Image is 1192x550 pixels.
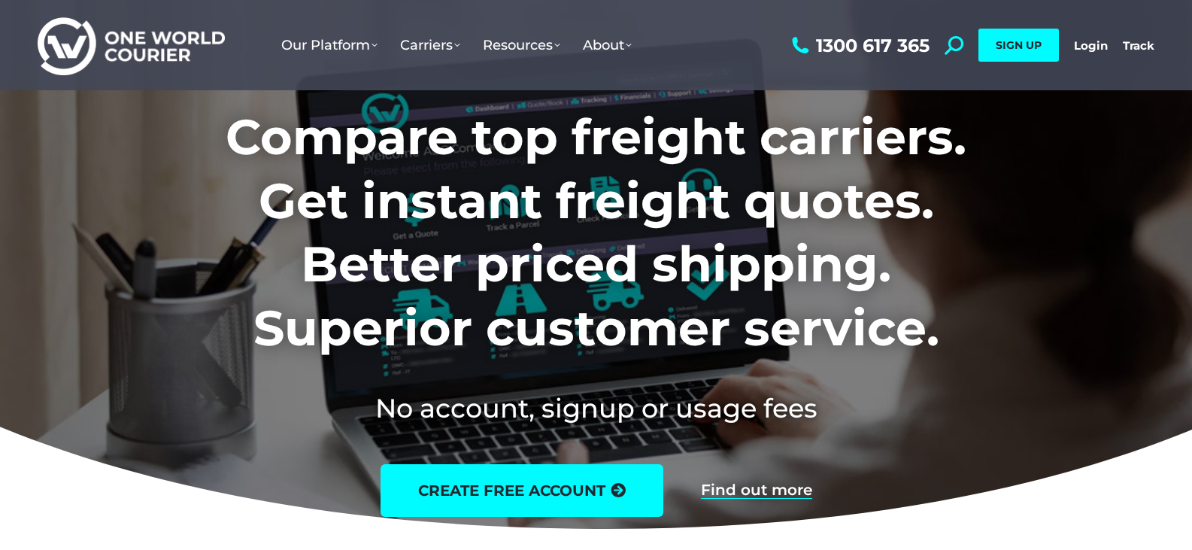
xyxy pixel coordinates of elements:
[572,22,643,68] a: About
[978,29,1059,62] a: SIGN UP
[389,22,472,68] a: Carriers
[281,37,378,53] span: Our Platform
[583,37,632,53] span: About
[1123,38,1154,53] a: Track
[270,22,389,68] a: Our Platform
[701,482,812,499] a: Find out more
[126,105,1066,360] h1: Compare top freight carriers. Get instant freight quotes. Better priced shipping. Superior custom...
[483,37,560,53] span: Resources
[788,36,930,55] a: 1300 617 365
[381,464,663,517] a: create free account
[38,15,225,76] img: One World Courier
[400,37,460,53] span: Carriers
[996,38,1042,52] span: SIGN UP
[472,22,572,68] a: Resources
[1074,38,1108,53] a: Login
[126,390,1066,427] h2: No account, signup or usage fees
